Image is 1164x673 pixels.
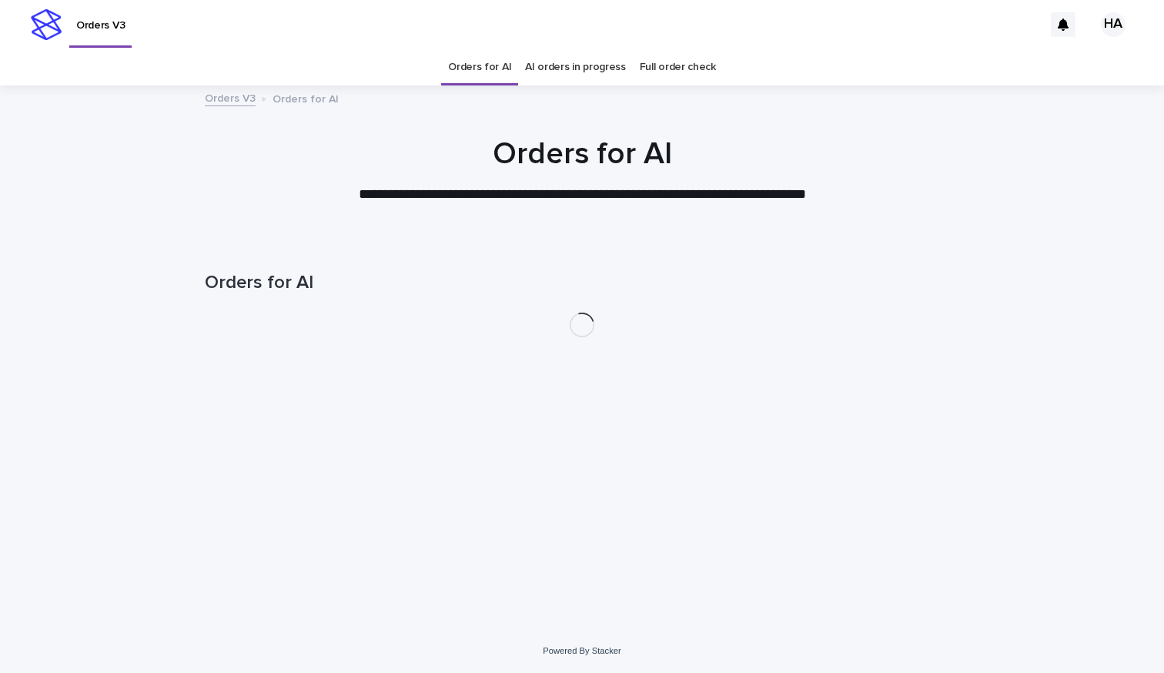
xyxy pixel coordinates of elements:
a: Powered By Stacker [543,646,620,655]
img: stacker-logo-s-only.png [31,9,62,40]
h1: Orders for AI [205,272,959,294]
a: Orders V3 [205,89,256,106]
a: AI orders in progress [525,49,626,85]
p: Orders for AI [273,89,339,106]
a: Full order check [640,49,716,85]
div: HA [1101,12,1126,37]
h1: Orders for AI [205,136,959,172]
a: Orders for AI [448,49,511,85]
